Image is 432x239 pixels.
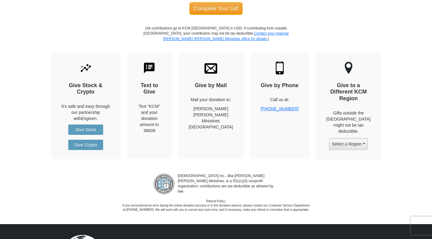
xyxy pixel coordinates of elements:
[189,106,233,130] p: [PERSON_NAME] [PERSON_NAME] Ministries [GEOGRAPHIC_DATA]
[204,62,217,74] img: envelope.svg
[62,82,110,95] h4: Give Stock & Crypto
[189,2,243,15] span: Complete Your Gift
[189,82,233,89] h4: Give by Mail
[189,97,233,103] p: Mail your donation to:
[329,138,368,150] button: Select a Region
[261,82,299,89] h4: Give by Phone
[138,103,161,134] div: Text "KCM" and your donation amount to 36609
[261,106,299,111] a: [PHONE_NUMBER]
[143,62,156,74] img: text-to-give.svg
[68,125,103,135] a: Give Stock
[163,31,289,41] a: Contact your regional [PERSON_NAME] [PERSON_NAME] Ministries office for details.
[143,26,289,52] p: (All contributions go to KCM [GEOGRAPHIC_DATA] in USD. If contributing from outside [GEOGRAPHIC_D...
[344,62,353,74] img: other-region
[122,199,310,212] p: Refund Policy: If you encountered an error during the online donation process or in the donation ...
[154,173,175,195] img: refund-policy
[138,82,161,95] h4: Text to Give
[175,173,278,195] p: [DEMOGRAPHIC_DATA] Inc., dba [PERSON_NAME] [PERSON_NAME] Ministries, is a 501(c)(3) nonprofit org...
[68,140,103,150] a: Give Crypto
[261,97,299,103] p: Call us at:
[326,82,371,102] h4: Give to a Different KCM Region
[326,110,371,134] p: Gifts outside the [GEOGRAPHIC_DATA] might not be tax deductible.
[273,62,286,74] img: mobile.svg
[62,103,110,121] p: It's safe and easy through our partnership with
[81,116,98,121] i: Engiven.
[79,62,92,74] img: give-by-stock.svg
